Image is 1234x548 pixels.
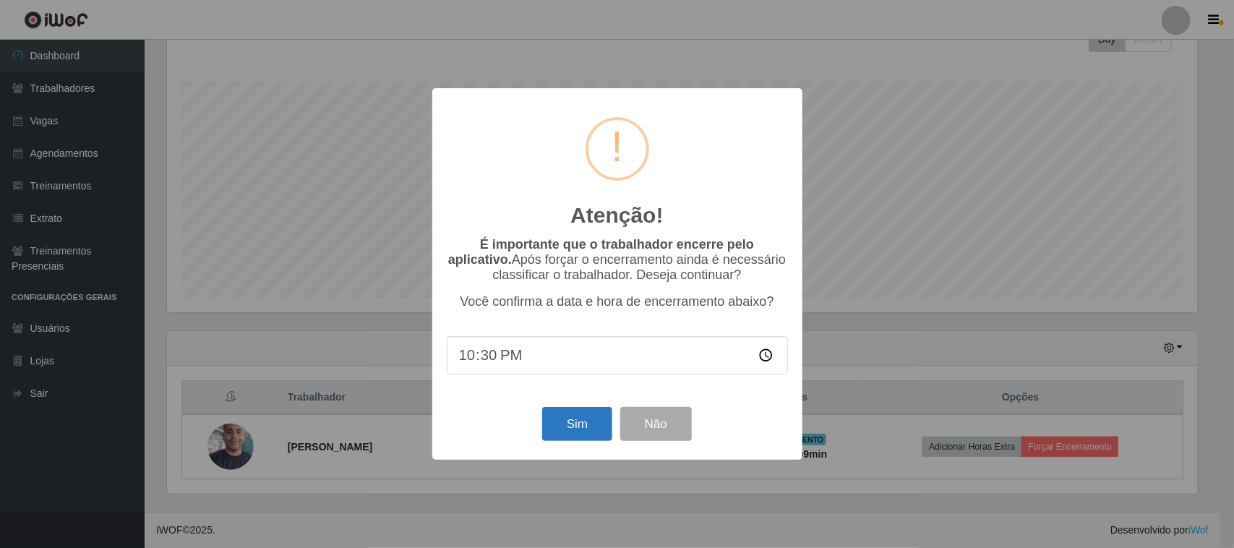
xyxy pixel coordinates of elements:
[620,407,692,441] button: Não
[447,237,788,283] p: Após forçar o encerramento ainda é necessário classificar o trabalhador. Deseja continuar?
[448,237,754,267] b: É importante que o trabalhador encerre pelo aplicativo.
[570,202,663,228] h2: Atenção!
[447,294,788,309] p: Você confirma a data e hora de encerramento abaixo?
[542,407,612,441] button: Sim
